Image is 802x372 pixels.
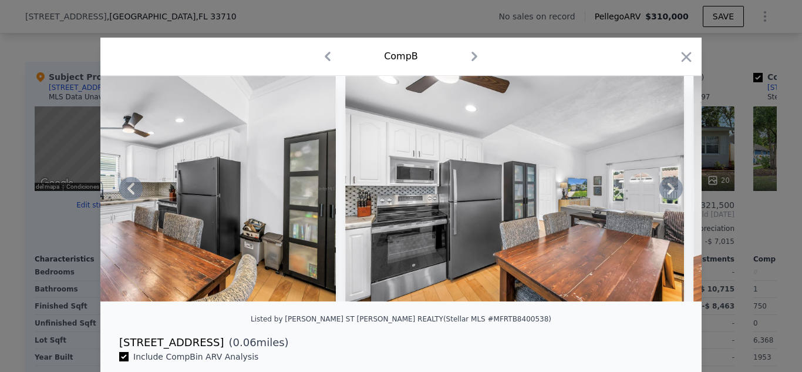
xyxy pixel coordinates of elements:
[224,334,288,351] span: ( miles)
[129,352,263,361] span: Include Comp B in ARV Analysis
[233,336,257,348] span: 0.06
[345,76,683,301] img: Property Img
[384,49,418,63] div: Comp B
[251,315,551,323] div: Listed by [PERSON_NAME] ST [PERSON_NAME] REALTY (Stellar MLS #MFRTB8400538)
[119,334,224,351] div: [STREET_ADDRESS]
